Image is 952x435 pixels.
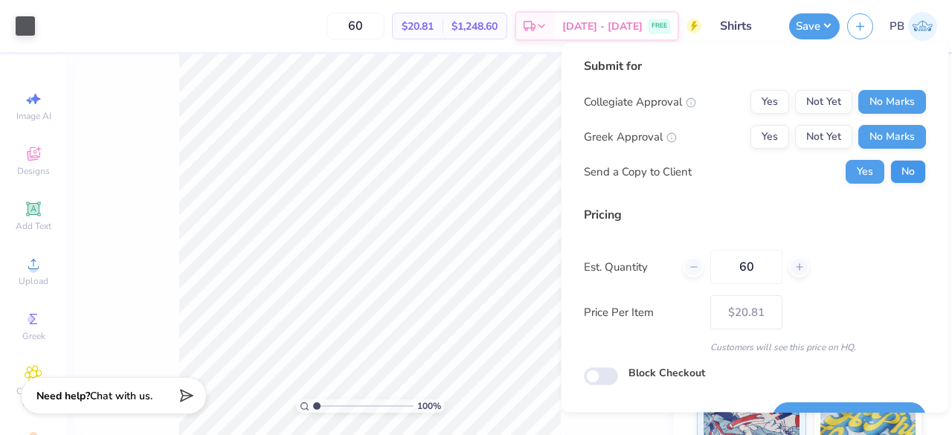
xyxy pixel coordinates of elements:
[402,19,434,34] span: $20.81
[710,250,782,284] input: – –
[890,18,904,35] span: PB
[22,330,45,342] span: Greek
[584,57,926,75] div: Submit for
[750,90,789,114] button: Yes
[628,365,705,381] label: Block Checkout
[19,275,48,287] span: Upload
[584,304,699,321] label: Price Per Item
[890,12,937,41] a: PB
[584,341,926,354] div: Customers will see this price on HQ.
[584,129,677,146] div: Greek Approval
[584,206,926,224] div: Pricing
[36,389,90,403] strong: Need help?
[17,165,50,177] span: Designs
[451,19,498,34] span: $1,248.60
[584,164,692,181] div: Send a Copy to Client
[858,125,926,149] button: No Marks
[417,399,441,413] span: 100 %
[773,402,926,433] button: Save as new revision
[846,160,884,184] button: Yes
[890,160,926,184] button: No
[90,389,152,403] span: Chat with us.
[16,110,51,122] span: Image AI
[795,90,852,114] button: Not Yet
[789,13,840,39] button: Save
[908,12,937,41] img: Pipyana Biswas
[7,385,59,409] span: Clipart & logos
[795,125,852,149] button: Not Yet
[584,94,696,111] div: Collegiate Approval
[750,125,789,149] button: Yes
[584,259,672,276] label: Est. Quantity
[562,19,643,34] span: [DATE] - [DATE]
[858,90,926,114] button: No Marks
[327,13,385,39] input: – –
[709,11,782,41] input: Untitled Design
[652,21,667,31] span: FREE
[16,220,51,232] span: Add Text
